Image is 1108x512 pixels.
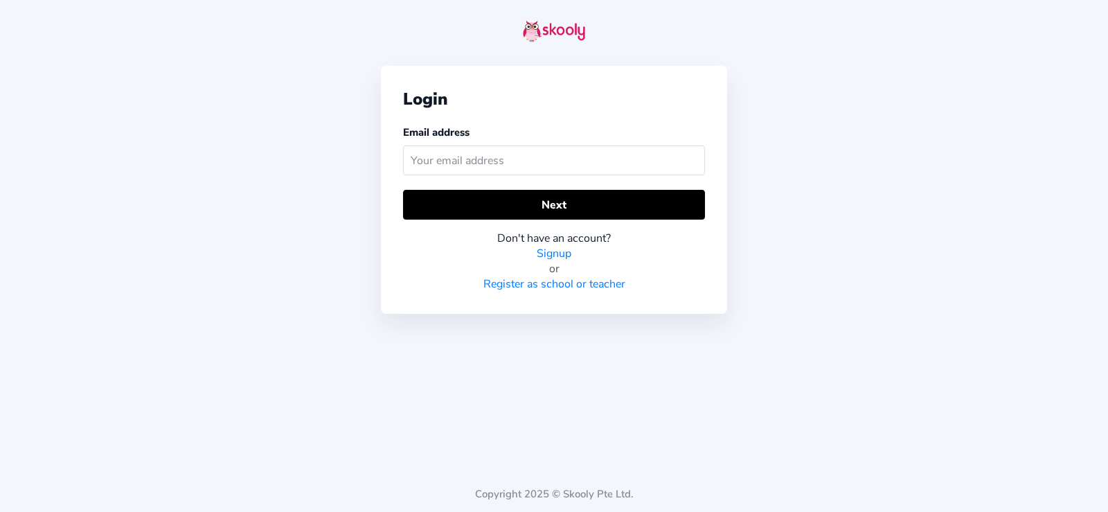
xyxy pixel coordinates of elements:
[403,190,705,220] button: Next
[483,276,625,292] a: Register as school or teacher
[403,125,470,139] label: Email address
[523,20,585,42] img: skooly-logo.png
[403,88,705,110] div: Login
[381,25,396,40] button: arrow back outline
[403,231,705,246] div: Don't have an account?
[403,261,705,276] div: or
[537,246,571,261] a: Signup
[403,145,705,175] input: Your email address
